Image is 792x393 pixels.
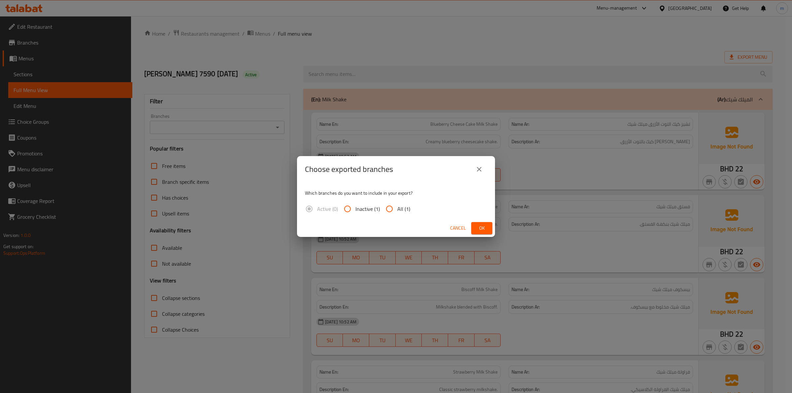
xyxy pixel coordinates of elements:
[305,164,393,175] h2: Choose exported branches
[471,222,492,234] button: Ok
[355,205,380,213] span: Inactive (1)
[447,222,469,234] button: Cancel
[471,161,487,177] button: close
[450,224,466,232] span: Cancel
[317,205,338,213] span: Active (0)
[397,205,410,213] span: All (1)
[305,190,487,196] p: Which branches do you want to include in your export?
[477,224,487,232] span: Ok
